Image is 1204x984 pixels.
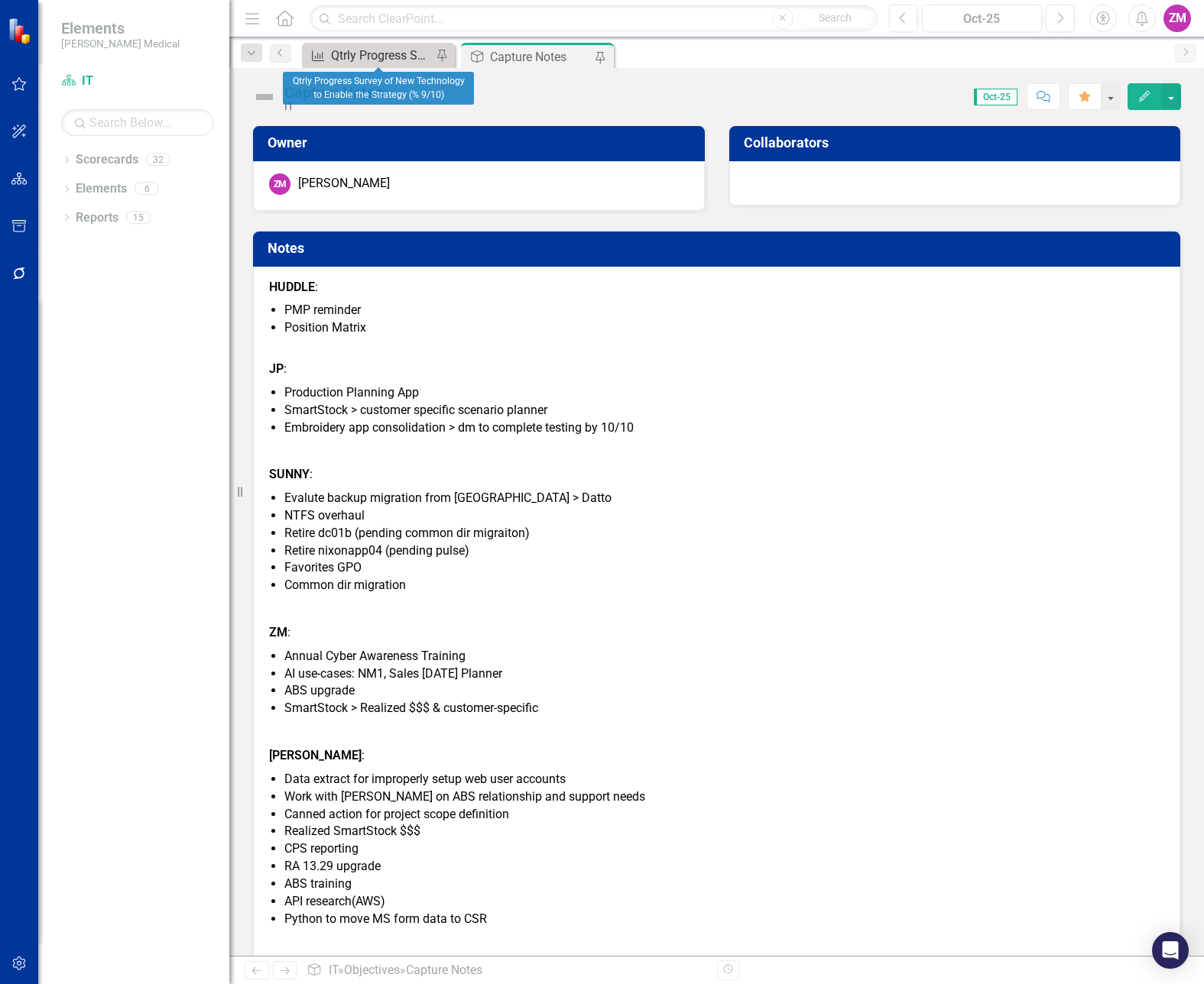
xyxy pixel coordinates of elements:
div: 6 [135,183,159,196]
li: Evalute backup migration from [GEOGRAPHIC_DATA] > Datto [284,490,1164,507]
li: PMP reminder [284,302,1164,319]
li: Annual Cyber Awareness Training [284,648,1164,665]
li: Data extract for improperly setup web user accounts [284,771,1164,788]
li: API research(AWS) [284,893,1164,911]
span: Search [819,11,852,24]
li: ABS upgrade [284,682,1164,700]
div: 15 [126,211,151,224]
strong: JP [269,361,284,376]
strong: ZM [269,625,287,639]
h3: Owner [268,135,696,151]
button: ZM [1163,5,1191,32]
div: ZM [269,173,290,195]
li: SmartStock > Realized $$$ & customer-specific [284,700,1164,717]
img: Not Defined [252,85,277,109]
li: Canned action for project scope definition [284,806,1164,824]
div: » » [307,962,705,979]
input: Search ClearPoint... [310,5,877,32]
p: : [269,340,1164,381]
li: RA 13.29 upgrade [284,858,1164,876]
strong: [PERSON_NAME] [269,748,362,762]
li: CPS reporting [284,840,1164,858]
a: Reports [76,209,118,227]
li: AI use-cases: NM1, Sales [DATE] Planner [284,665,1164,683]
li: NTFS overhaul [284,507,1164,525]
p: : [269,744,1164,768]
strong: HUDDLE [269,280,315,294]
div: Capture Notes [490,47,591,66]
h3: Collaborators [744,135,1172,151]
li: Common dir migration [284,577,1164,594]
p: : [269,954,1164,975]
div: Qtrly Progress Survey of New Technology to Enable the Strategy (% 9/10) [283,72,474,105]
small: [PERSON_NAME] Medical [61,37,180,50]
a: Qtrly Progress Survey of New Technology to Enable the Strategy (% 9/10) [306,46,432,65]
input: Search Below... [61,109,214,136]
img: ClearPoint Strategy [8,18,34,44]
strong: SUNNY [269,467,310,481]
li: Embroidery app consolidation > dm to complete testing by 10/10 [284,419,1164,437]
button: Oct-25 [922,5,1043,32]
a: Objectives [344,963,400,977]
span: Elements [61,19,180,37]
li: SmartStock > customer specific scenario planner [284,402,1164,419]
a: IT [61,73,214,90]
li: Production Planning App [284,384,1164,402]
span: Oct-25 [974,89,1017,105]
div: 32 [146,154,170,167]
li: Work with [PERSON_NAME] on ABS relationship and support needs [284,788,1164,806]
p: : [269,463,1164,487]
li: Favorites GPO [284,559,1164,577]
li: ABS training [284,876,1164,893]
div: Capture Notes [406,963,482,977]
li: Realized SmartStock $$$ [284,823,1164,840]
li: Python to move MS form data to CSR [284,911,1164,928]
p: : [269,279,1164,299]
div: Qtrly Progress Survey of New Technology to Enable the Strategy (% 9/10) [331,46,432,65]
div: Open Intercom Messenger [1152,932,1189,969]
li: Retire dc01b (pending common dir migraiton) [284,525,1164,542]
a: Elements [76,180,127,198]
div: [PERSON_NAME] [298,175,390,193]
a: Scorecards [76,151,138,169]
li: Position Matrix [284,319,1164,337]
a: IT [329,963,338,977]
button: Search [797,8,874,29]
p: : [269,621,1164,645]
div: Oct-25 [927,10,1037,28]
h3: Notes [268,241,1171,256]
li: Retire nixonapp04 (pending pulse) [284,542,1164,560]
